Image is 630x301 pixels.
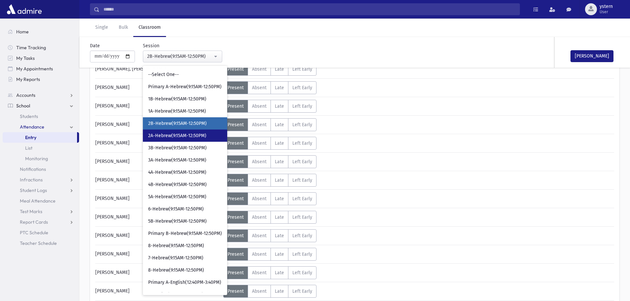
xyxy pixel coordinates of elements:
span: Teacher Schedule [20,240,57,246]
span: Late [275,177,284,183]
div: [PERSON_NAME] [92,155,223,168]
span: My Appointments [16,66,53,72]
div: [PERSON_NAME] [92,137,223,150]
span: Attendance [20,124,44,130]
span: Present [228,122,244,128]
span: Notifications [20,166,46,172]
div: [PERSON_NAME] [92,100,223,113]
span: Late [275,251,284,257]
span: Primary A-English(12:40PM-3:40PM) [148,279,221,286]
div: AttTypes [223,137,316,150]
a: Accounts [3,90,79,100]
span: Late [275,214,284,220]
button: 2B-Hebrew(9:15AM-12:50PM) [143,51,222,62]
span: Present [228,177,244,183]
span: Absent [252,177,267,183]
a: Report Cards [3,217,79,227]
span: Present [228,140,244,146]
div: [PERSON_NAME] [92,118,223,131]
div: AttTypes [223,174,316,187]
div: AttTypes [223,229,316,242]
span: Late [275,196,284,202]
span: Students [20,113,38,119]
span: My Tasks [16,55,35,61]
span: User [600,9,613,15]
div: [PERSON_NAME] [92,81,223,94]
span: Left Early [292,233,312,239]
span: Test Marks [20,208,42,214]
div: [PERSON_NAME] [92,229,223,242]
a: Classroom [133,19,166,37]
span: Late [275,233,284,239]
span: Absent [252,196,267,202]
span: 5B-Hebrew(9:15AM-12:50PM) [148,218,207,225]
span: Absent [252,66,267,72]
span: Student Logs [20,187,47,193]
span: Present [228,233,244,239]
span: Left Early [292,122,312,128]
span: Left Early [292,66,312,72]
span: 4B-Hebrew(9:15AM-12:50PM) [148,181,207,188]
span: Accounts [16,92,35,98]
span: Left Early [292,140,312,146]
a: Time Tracking [3,42,79,53]
span: Late [275,103,284,109]
span: ystern [600,4,613,9]
div: [PERSON_NAME] [92,248,223,261]
span: School [16,103,30,109]
span: Home [16,29,29,35]
label: Session [143,42,159,49]
span: Absent [252,214,267,220]
span: 2B-Hebrew(9:15AM-12:50PM) [148,120,207,127]
a: Students [3,111,79,122]
span: Left Early [292,85,312,91]
span: 5A-Hebrew(9:15AM-12:50PM) [148,194,206,200]
span: Left Early [292,196,312,202]
span: Left Early [292,103,312,109]
a: Meal Attendance [3,196,79,206]
a: Single [90,19,113,37]
a: Notifications [3,164,79,174]
div: AttTypes [223,285,316,298]
span: Present [228,196,244,202]
span: 3B-Hebrew(9:15AM-12:50PM) [148,145,207,151]
a: My Reports [3,74,79,85]
label: Date [90,42,100,49]
span: Absent [252,159,267,165]
div: AttTypes [223,248,316,261]
a: Bulk [113,19,133,37]
span: Left Early [292,270,312,276]
span: Entry [25,134,36,140]
span: Late [275,270,284,276]
span: Primary A-Hebrew(9:15AM-12:50PM) [148,84,222,90]
span: Absent [252,233,267,239]
span: --Select One-- [148,71,179,78]
span: Late [275,66,284,72]
button: [PERSON_NAME] [570,50,613,62]
span: Late [275,85,284,91]
a: Infractions [3,174,79,185]
span: 8-Hebrew(9:15AM-12:50PM) [148,243,204,249]
div: [PERSON_NAME], [PERSON_NAME] [92,63,223,76]
div: AttTypes [223,192,316,205]
a: My Appointments [3,63,79,74]
span: Late [275,140,284,146]
a: Entry [3,132,77,143]
span: Present [228,159,244,165]
span: Present [228,288,244,294]
span: Meal Attendance [20,198,56,204]
span: Report Cards [20,219,48,225]
div: AttTypes [223,63,316,76]
span: Present [228,270,244,276]
span: 1B-Hebrew(9:15AM-12:50PM) [148,96,206,102]
input: Search [100,3,520,15]
a: Home [3,26,79,37]
span: Monitoring [25,156,48,162]
span: Absent [252,270,267,276]
a: PTC Schedule [3,227,79,238]
span: Left Early [292,288,312,294]
a: Test Marks [3,206,79,217]
span: 7-Hebrew(9:15AM-12:50PM) [148,255,203,261]
span: 4A-Hebrew(9:15AM-12:50PM) [148,169,206,176]
img: AdmirePro [5,3,43,16]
